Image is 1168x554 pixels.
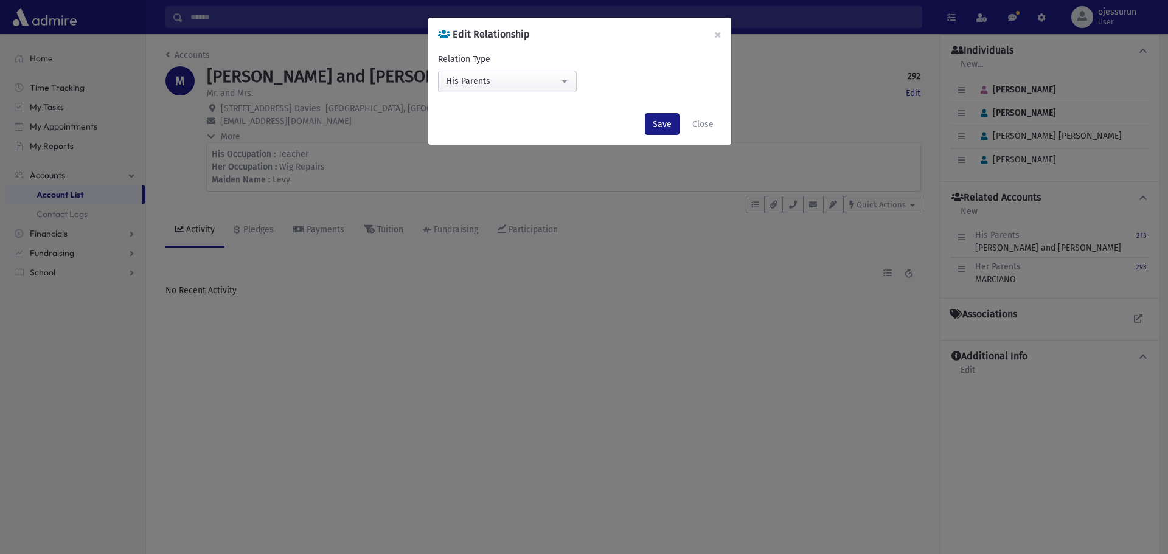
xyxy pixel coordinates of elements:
[438,27,530,42] h6: Edit Relationship
[645,113,680,135] button: Save
[438,71,577,92] button: His Parents
[438,53,490,66] label: Relation Type
[684,113,721,135] button: Close
[446,75,559,88] div: His Parents
[704,18,731,52] button: ×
